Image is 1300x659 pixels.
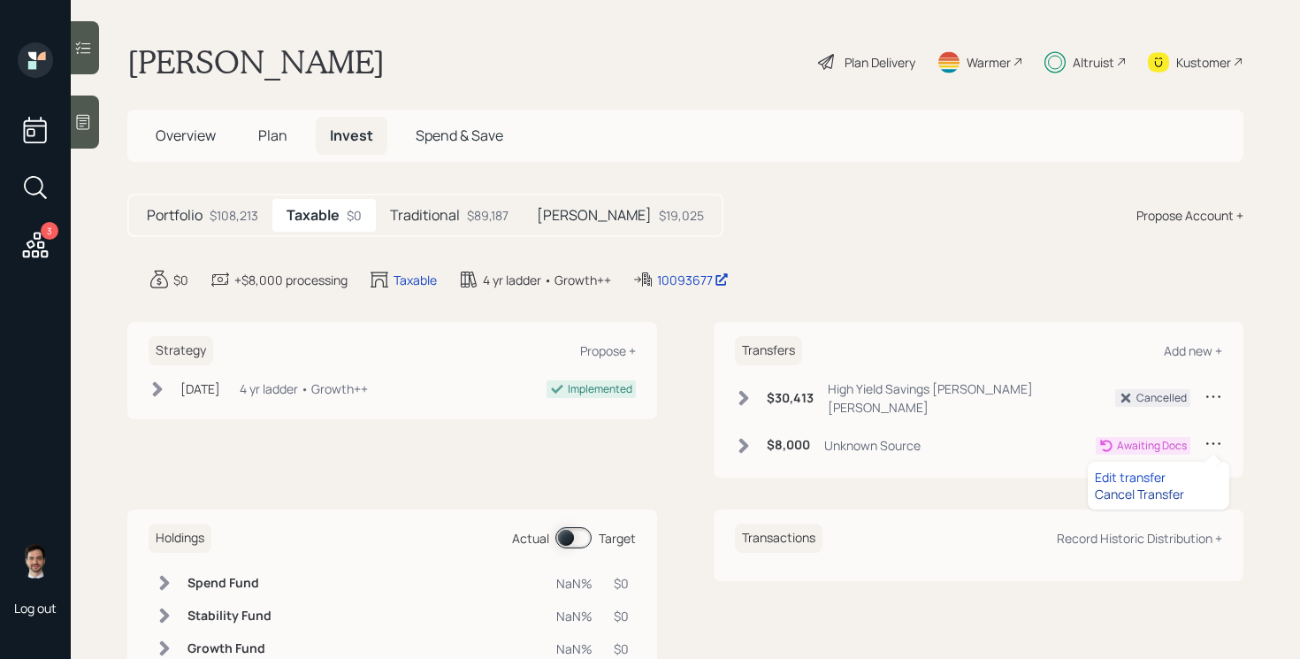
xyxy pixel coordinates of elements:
div: NaN% [556,574,593,593]
span: Spend & Save [416,126,503,145]
div: High Yield Savings [PERSON_NAME] [PERSON_NAME] [828,379,1115,417]
h1: [PERSON_NAME] [127,42,385,81]
div: Edit transfer [1095,469,1222,486]
div: Log out [14,600,57,617]
div: +$8,000 processing [234,271,348,289]
div: $0 [173,271,188,289]
h6: $8,000 [767,438,810,453]
div: Actual [512,529,549,548]
h6: Growth Fund [187,641,271,656]
h5: Portfolio [147,207,203,224]
div: 4 yr ladder • Growth++ [483,271,611,289]
span: Plan [258,126,287,145]
div: Altruist [1073,53,1114,72]
div: $19,025 [659,206,704,225]
div: 3 [41,222,58,240]
h6: Transfers [735,336,802,365]
div: Implemented [568,381,632,397]
div: Plan Delivery [845,53,915,72]
div: Awaiting Docs [1117,438,1187,454]
h6: Spend Fund [187,576,271,591]
div: $0 [347,206,362,225]
div: Propose + [580,342,636,359]
div: $0 [614,607,629,625]
div: $108,213 [210,206,258,225]
h6: Holdings [149,524,211,553]
div: Target [599,529,636,548]
div: $0 [614,574,629,593]
div: $0 [614,640,629,658]
div: Taxable [394,271,437,289]
h6: Stability Fund [187,609,271,624]
div: 10093677 [657,271,729,289]
div: NaN% [556,640,593,658]
h6: Transactions [735,524,822,553]
h5: [PERSON_NAME] [537,207,652,224]
div: Record Historic Distribution + [1057,530,1222,547]
span: Invest [330,126,373,145]
span: Overview [156,126,216,145]
div: Warmer [967,53,1011,72]
h5: Traditional [390,207,460,224]
div: Unknown Source [824,436,921,455]
h6: Strategy [149,336,213,365]
div: Cancel Transfer [1095,486,1222,502]
div: Add new + [1164,342,1222,359]
div: Cancelled [1136,390,1187,406]
div: Propose Account + [1136,206,1243,225]
img: jonah-coleman-headshot.png [18,543,53,579]
div: 4 yr ladder • Growth++ [240,379,368,398]
div: $89,187 [467,206,509,225]
div: NaN% [556,607,593,625]
div: Kustomer [1176,53,1231,72]
h6: $30,413 [767,391,814,406]
div: [DATE] [180,379,220,398]
h5: Taxable [287,207,340,224]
